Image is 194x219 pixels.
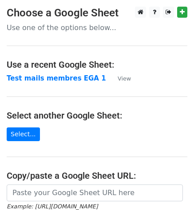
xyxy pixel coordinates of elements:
[109,74,131,82] a: View
[7,7,187,19] h3: Choose a Google Sheet
[7,203,98,210] small: Example: [URL][DOMAIN_NAME]
[7,110,187,121] h4: Select another Google Sheet:
[7,59,187,70] h4: Use a recent Google Sheet:
[7,170,187,181] h4: Copy/paste a Google Sheet URL:
[7,184,183,201] input: Paste your Google Sheet URL here
[7,23,187,32] p: Use one of the options below...
[7,74,106,82] a: Test mails membres EGA 1
[118,75,131,82] small: View
[7,127,40,141] a: Select...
